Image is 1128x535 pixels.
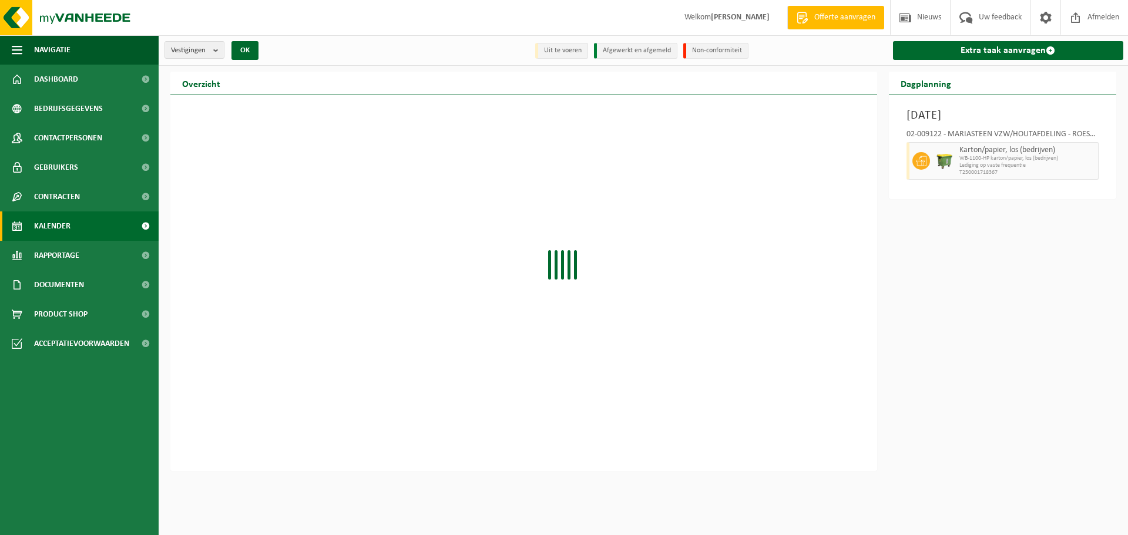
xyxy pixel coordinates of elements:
span: Bedrijfsgegevens [34,94,103,123]
span: Navigatie [34,35,70,65]
span: Vestigingen [171,42,209,59]
span: Documenten [34,270,84,300]
span: Contactpersonen [34,123,102,153]
a: Offerte aanvragen [787,6,884,29]
span: Rapportage [34,241,79,270]
li: Afgewerkt en afgemeld [594,43,677,59]
span: Offerte aanvragen [811,12,878,23]
button: OK [231,41,258,60]
h3: [DATE] [907,107,1099,125]
h2: Dagplanning [889,72,963,95]
div: 02-009122 - MARIASTEEN VZW/HOUTAFDELING - ROESELARE [907,130,1099,142]
img: WB-1100-HPE-GN-50 [936,152,954,170]
a: Extra taak aanvragen [893,41,1124,60]
span: Karton/papier, los (bedrijven) [959,146,1096,155]
button: Vestigingen [164,41,224,59]
span: Acceptatievoorwaarden [34,329,129,358]
li: Non-conformiteit [683,43,748,59]
span: Kalender [34,211,70,241]
span: T250001718367 [959,169,1096,176]
span: Gebruikers [34,153,78,182]
span: Lediging op vaste frequentie [959,162,1096,169]
span: Contracten [34,182,80,211]
span: WB-1100-HP karton/papier, los (bedrijven) [959,155,1096,162]
span: Product Shop [34,300,88,329]
span: Dashboard [34,65,78,94]
h2: Overzicht [170,72,232,95]
strong: [PERSON_NAME] [711,13,770,22]
li: Uit te voeren [535,43,588,59]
